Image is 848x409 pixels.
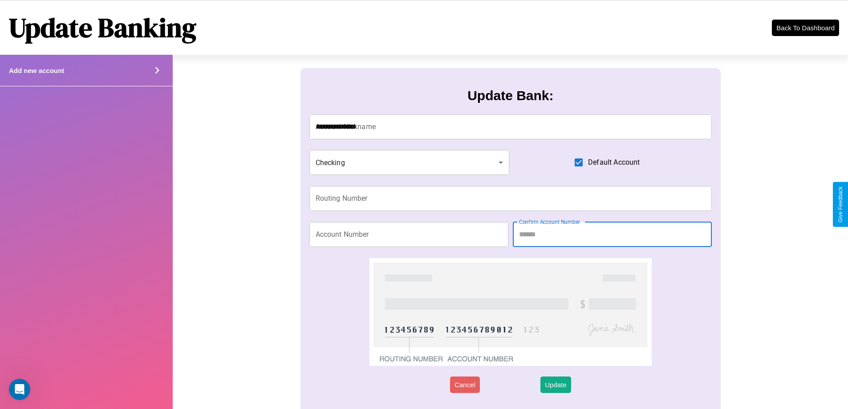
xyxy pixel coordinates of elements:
[9,67,64,74] h4: Add new account
[772,20,839,36] button: Back To Dashboard
[837,186,844,223] div: Give Feedback
[9,9,196,46] h1: Update Banking
[450,377,480,393] button: Cancel
[467,88,553,103] h3: Update Bank:
[519,218,580,226] label: Confirm Account Number
[588,157,640,168] span: Default Account
[369,258,651,366] img: check
[540,377,571,393] button: Update
[309,150,510,175] div: Checking
[9,379,30,400] iframe: Intercom live chat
